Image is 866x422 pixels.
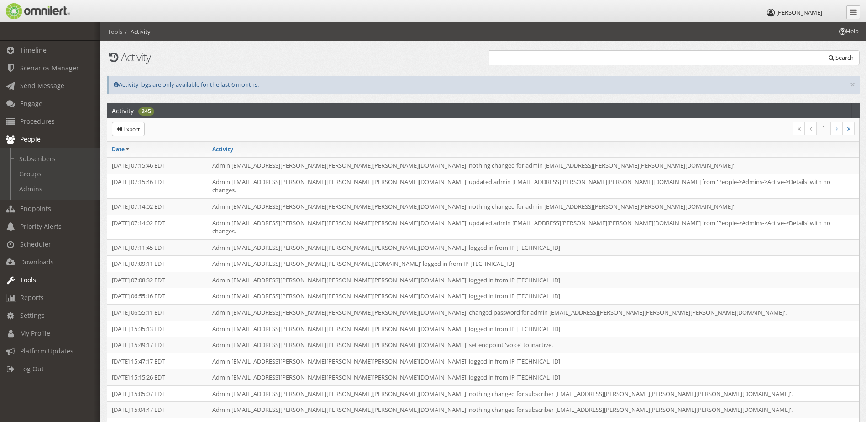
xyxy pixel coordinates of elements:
[20,293,44,302] span: Reports
[823,50,860,65] button: Search
[850,80,855,90] button: ×
[107,402,208,418] td: [DATE] 15:04:47 EDT
[20,63,79,72] span: Scenarios Manager
[208,256,859,272] td: Admin [EMAIL_ADDRESS][PERSON_NAME][PERSON_NAME][DOMAIN_NAME]' logged in from IP [TECHNICAL_ID]
[107,272,208,288] td: [DATE] 07:08:32 EDT
[21,6,39,15] span: Help
[846,5,860,19] a: Collapse Menu
[123,125,140,133] span: Export
[830,122,843,135] a: Next
[842,122,855,135] a: Last
[208,353,859,369] td: Admin [EMAIL_ADDRESS][PERSON_NAME][PERSON_NAME][PERSON_NAME][DOMAIN_NAME]' logged in from IP [TEC...
[20,117,55,126] span: Procedures
[20,222,62,231] span: Priority Alerts
[20,364,44,373] span: Log Out
[107,321,208,337] td: [DATE] 15:35:13 EDT
[817,122,831,134] li: 1
[20,240,51,248] span: Scheduler
[835,53,854,62] span: Search
[20,329,50,338] span: My Profile
[108,27,122,36] li: Tools
[107,157,208,174] td: [DATE] 07:15:46 EDT
[122,27,151,36] li: Activity
[20,99,42,108] span: Engage
[208,321,859,337] td: Admin [EMAIL_ADDRESS][PERSON_NAME][PERSON_NAME][PERSON_NAME][DOMAIN_NAME]' logged in from IP [TEC...
[107,51,478,63] h1: Activity
[208,288,859,305] td: Admin [EMAIL_ADDRESS][PERSON_NAME][PERSON_NAME][PERSON_NAME][DOMAIN_NAME]' logged in from IP [TEC...
[208,272,859,288] td: Admin [EMAIL_ADDRESS][PERSON_NAME][PERSON_NAME][PERSON_NAME][DOMAIN_NAME]' logged in from IP [TEC...
[208,239,859,256] td: Admin [EMAIL_ADDRESS][PERSON_NAME][PERSON_NAME][PERSON_NAME][DOMAIN_NAME]' logged in from IP [TEC...
[107,174,208,198] td: [DATE] 07:15:46 EDT
[208,304,859,321] td: Admin [EMAIL_ADDRESS][PERSON_NAME][PERSON_NAME][PERSON_NAME][DOMAIN_NAME]' changed password for a...
[838,27,859,36] span: Help
[212,145,233,153] a: Activity
[208,215,859,239] td: Admin [EMAIL_ADDRESS][PERSON_NAME][PERSON_NAME][PERSON_NAME][DOMAIN_NAME]' updated admin [EMAIL_A...
[20,311,45,320] span: Settings
[208,199,859,215] td: Admin [EMAIL_ADDRESS][PERSON_NAME][PERSON_NAME][PERSON_NAME][DOMAIN_NAME]' nothing changed for ad...
[20,81,64,90] span: Send Message
[107,385,208,402] td: [DATE] 15:05:07 EDT
[107,369,208,386] td: [DATE] 15:15:26 EDT
[793,122,805,135] a: First
[208,174,859,198] td: Admin [EMAIL_ADDRESS][PERSON_NAME][PERSON_NAME][PERSON_NAME][DOMAIN_NAME]' updated admin [EMAIL_A...
[107,337,208,353] td: [DATE] 15:49:17 EDT
[107,76,860,94] div: Activity logs are only available for the last 6 months.
[20,347,73,355] span: Platform Updates
[138,107,154,116] div: 245
[107,215,208,239] td: [DATE] 07:14:02 EDT
[20,275,36,284] span: Tools
[107,288,208,305] td: [DATE] 06:55:16 EDT
[112,122,145,136] a: Export
[208,157,859,174] td: Admin [EMAIL_ADDRESS][PERSON_NAME][PERSON_NAME][PERSON_NAME][DOMAIN_NAME]' nothing changed for ad...
[5,3,70,19] img: Omnilert
[776,8,822,16] span: [PERSON_NAME]
[20,204,51,213] span: Endpoints
[208,337,859,353] td: Admin [EMAIL_ADDRESS][PERSON_NAME][PERSON_NAME][PERSON_NAME][DOMAIN_NAME]' set endpoint 'voice' t...
[208,369,859,386] td: Admin [EMAIL_ADDRESS][PERSON_NAME][PERSON_NAME][PERSON_NAME][DOMAIN_NAME]' logged in from IP [TEC...
[107,353,208,369] td: [DATE] 15:47:17 EDT
[208,385,859,402] td: Admin [EMAIL_ADDRESS][PERSON_NAME][PERSON_NAME][PERSON_NAME][DOMAIN_NAME]' nothing changed for su...
[112,103,134,118] h2: Activity
[208,402,859,418] td: Admin [EMAIL_ADDRESS][PERSON_NAME][PERSON_NAME][PERSON_NAME][DOMAIN_NAME]' nothing changed for su...
[107,199,208,215] td: [DATE] 07:14:02 EDT
[20,135,41,143] span: People
[107,256,208,272] td: [DATE] 07:09:11 EDT
[107,304,208,321] td: [DATE] 06:55:11 EDT
[20,258,54,266] span: Downloads
[20,46,47,54] span: Timeline
[804,122,817,135] a: Previous
[112,145,125,153] a: Date
[107,239,208,256] td: [DATE] 07:11:45 EDT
